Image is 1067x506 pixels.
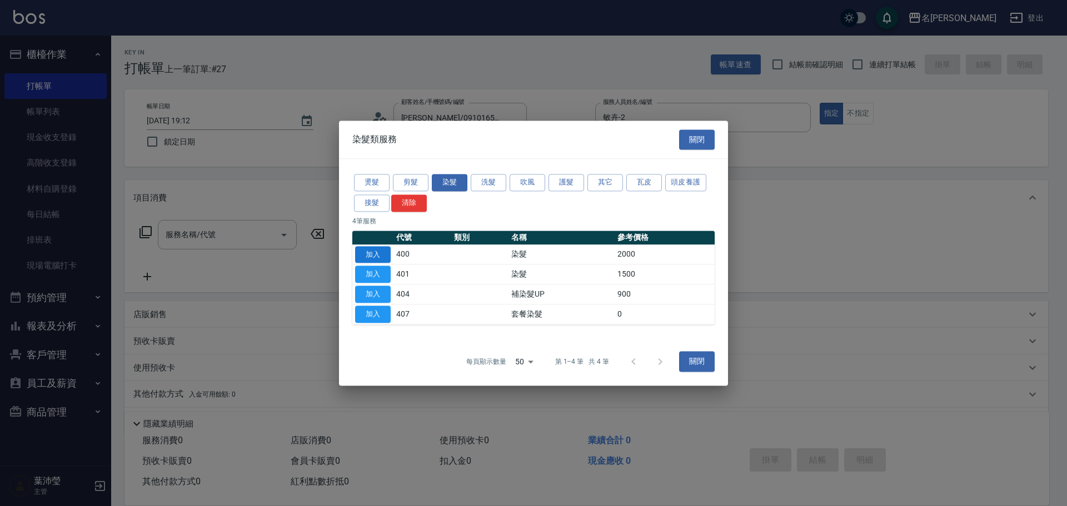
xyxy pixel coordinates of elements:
button: 吹風 [510,174,545,191]
button: 其它 [587,174,623,191]
td: 1500 [615,264,715,284]
button: 護髮 [549,174,584,191]
td: 0 [615,304,715,324]
td: 900 [615,284,715,304]
button: 關閉 [679,352,715,372]
button: 燙髮 [354,174,390,191]
button: 關閉 [679,129,715,150]
button: 染髮 [432,174,467,191]
td: 401 [393,264,451,284]
button: 洗髮 [471,174,506,191]
div: 50 [511,347,537,377]
td: 404 [393,284,451,304]
button: 瓦皮 [626,174,662,191]
p: 每頁顯示數量 [466,357,506,367]
th: 代號 [393,231,451,245]
button: 加入 [355,246,391,263]
td: 400 [393,244,451,264]
td: 染髮 [508,264,615,284]
button: 頭皮養護 [665,174,706,191]
td: 套餐染髮 [508,304,615,324]
td: 407 [393,304,451,324]
button: 剪髮 [393,174,428,191]
td: 染髮 [508,244,615,264]
td: 2000 [615,244,715,264]
button: 清除 [391,194,427,212]
button: 加入 [355,285,391,303]
th: 名稱 [508,231,615,245]
button: 加入 [355,266,391,283]
th: 類別 [451,231,509,245]
p: 第 1–4 筆 共 4 筆 [555,357,609,367]
button: 接髮 [354,194,390,212]
span: 染髮類服務 [352,134,397,145]
button: 加入 [355,305,391,323]
p: 4 筆服務 [352,216,715,226]
th: 參考價格 [615,231,715,245]
td: 補染髮UP [508,284,615,304]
